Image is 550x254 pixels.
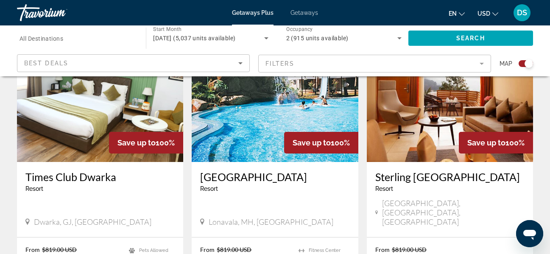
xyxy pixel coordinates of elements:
[517,8,527,17] span: DS
[309,248,341,253] span: Fitness Center
[17,26,183,162] img: DK30I01X.jpg
[375,170,525,183] a: Sterling [GEOGRAPHIC_DATA]
[153,26,181,32] span: Start Month
[24,60,68,67] span: Best Deals
[24,58,243,68] mat-select: Sort by
[192,26,358,162] img: 3935E01L.jpg
[392,246,427,253] span: $819.00 USD
[42,246,77,253] span: $819.00 USD
[217,246,251,253] span: $819.00 USD
[139,248,168,253] span: Pets Allowed
[20,35,63,42] span: All Destinations
[290,9,318,16] a: Getaways
[286,26,313,32] span: Occupancy
[117,138,156,147] span: Save up to
[25,170,175,183] a: Times Club Dwarka
[382,198,525,226] span: [GEOGRAPHIC_DATA], [GEOGRAPHIC_DATA], [GEOGRAPHIC_DATA]
[153,35,235,42] span: [DATE] (5,037 units available)
[511,4,533,22] button: User Menu
[459,132,533,154] div: 100%
[500,58,512,70] span: Map
[25,185,43,192] span: Resort
[209,217,333,226] span: Lonavala, MH, [GEOGRAPHIC_DATA]
[293,138,331,147] span: Save up to
[516,220,543,247] iframe: Button to launch messaging window
[232,9,274,16] a: Getaways Plus
[200,170,349,183] a: [GEOGRAPHIC_DATA]
[408,31,533,46] button: Search
[375,185,393,192] span: Resort
[200,246,215,253] span: From
[200,185,218,192] span: Resort
[456,35,485,42] span: Search
[109,132,183,154] div: 100%
[449,7,465,20] button: Change language
[17,2,102,24] a: Travorium
[367,26,533,162] img: 3111I01X.jpg
[25,246,40,253] span: From
[477,7,498,20] button: Change currency
[284,132,358,154] div: 100%
[286,35,349,42] span: 2 (915 units available)
[34,217,151,226] span: Dwarka, GJ, [GEOGRAPHIC_DATA]
[477,10,490,17] span: USD
[258,54,491,73] button: Filter
[449,10,457,17] span: en
[467,138,505,147] span: Save up to
[375,246,390,253] span: From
